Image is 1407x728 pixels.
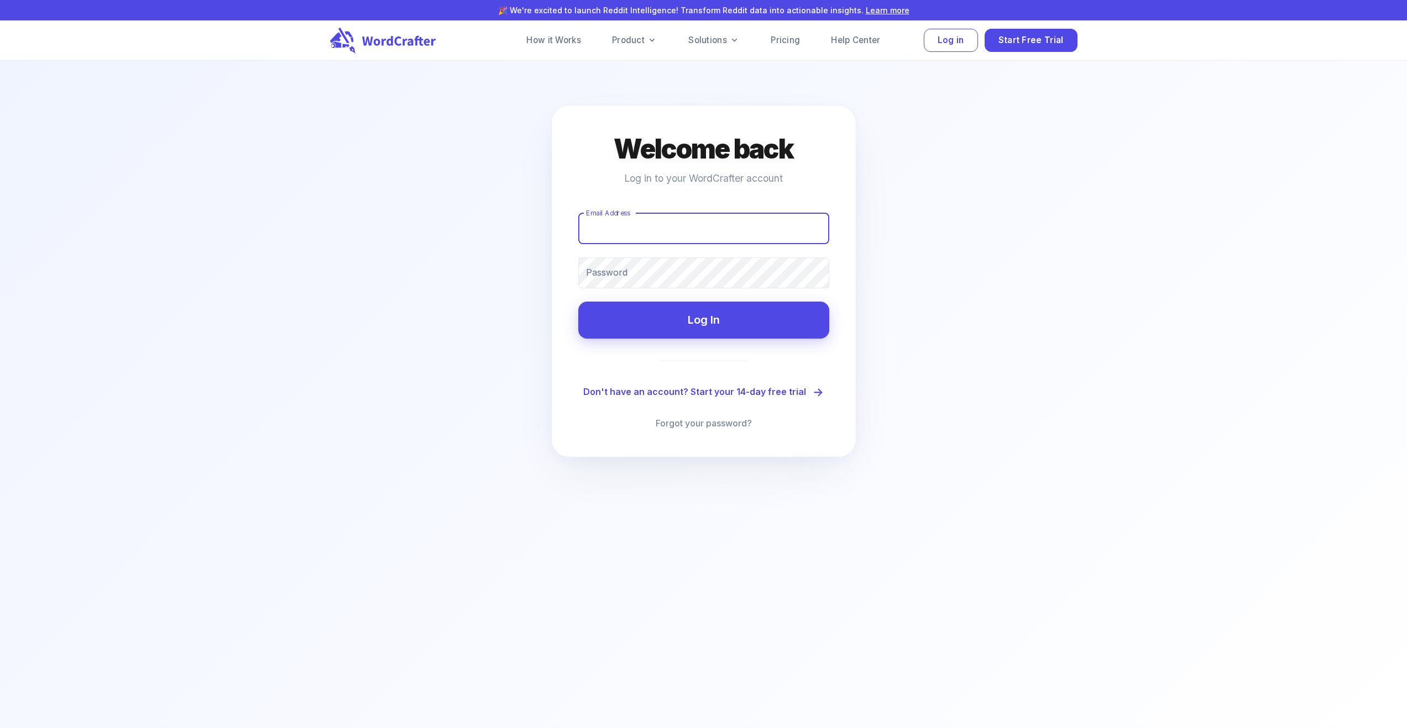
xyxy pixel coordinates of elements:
a: Pricing [757,29,813,51]
a: Learn more [866,6,909,15]
a: How it Works [513,29,594,51]
a: Solutions [675,29,753,51]
button: Log In [578,302,829,339]
a: Help Center [818,29,893,51]
label: Email Address [586,208,630,218]
button: Log in [924,29,978,52]
p: 🎉 We're excited to launch Reddit Intelligence! Transform Reddit data into actionable insights. [219,4,1188,16]
span: Start Free Trial [998,33,1064,48]
a: Don't have an account? Start your 14-day free trial [583,383,824,402]
h4: Welcome back [614,132,794,166]
span: Log in [938,33,964,48]
button: Start Free Trial [985,29,1078,52]
a: Forgot your password? [656,416,752,430]
p: Log in to your WordCrafter account [624,171,783,186]
a: Product [599,29,671,51]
